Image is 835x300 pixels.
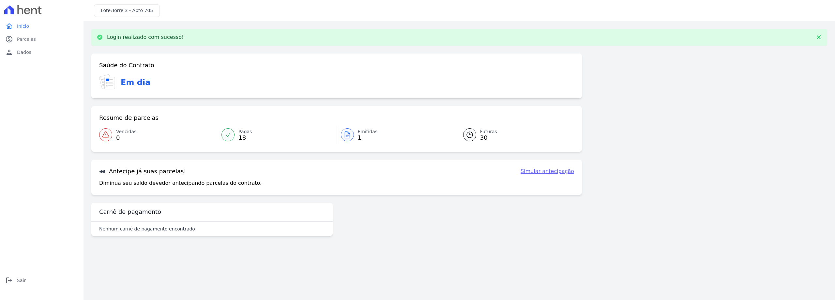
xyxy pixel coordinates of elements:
span: Início [17,23,29,29]
p: Login realizado com sucesso! [107,34,184,40]
i: logout [5,276,13,284]
p: Nenhum carnê de pagamento encontrado [99,226,195,232]
span: Dados [17,49,31,55]
a: Vencidas 0 [99,126,218,144]
i: person [5,48,13,56]
span: Vencidas [116,128,136,135]
h3: Lote: [101,7,153,14]
h3: Saúde do Contrato [99,61,154,69]
a: logoutSair [3,274,81,287]
span: 18 [238,135,252,140]
a: personDados [3,46,81,59]
span: Pagas [238,128,252,135]
span: Torre 3 - Apto 705 [112,8,153,13]
a: Futuras 30 [455,126,574,144]
a: homeInício [3,20,81,33]
a: Simular antecipação [521,167,574,175]
span: Futuras [480,128,497,135]
h3: Em dia [121,77,150,88]
span: Parcelas [17,36,36,42]
a: Emitidas 1 [337,126,455,144]
span: 30 [480,135,497,140]
h3: Resumo de parcelas [99,114,159,122]
p: Diminua seu saldo devedor antecipando parcelas do contrato. [99,179,262,187]
span: Sair [17,277,26,284]
i: home [5,22,13,30]
a: paidParcelas [3,33,81,46]
h3: Antecipe já suas parcelas! [99,167,186,175]
a: Pagas 18 [218,126,336,144]
span: 1 [358,135,378,140]
h3: Carnê de pagamento [99,208,161,216]
i: paid [5,35,13,43]
span: 0 [116,135,136,140]
span: Emitidas [358,128,378,135]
